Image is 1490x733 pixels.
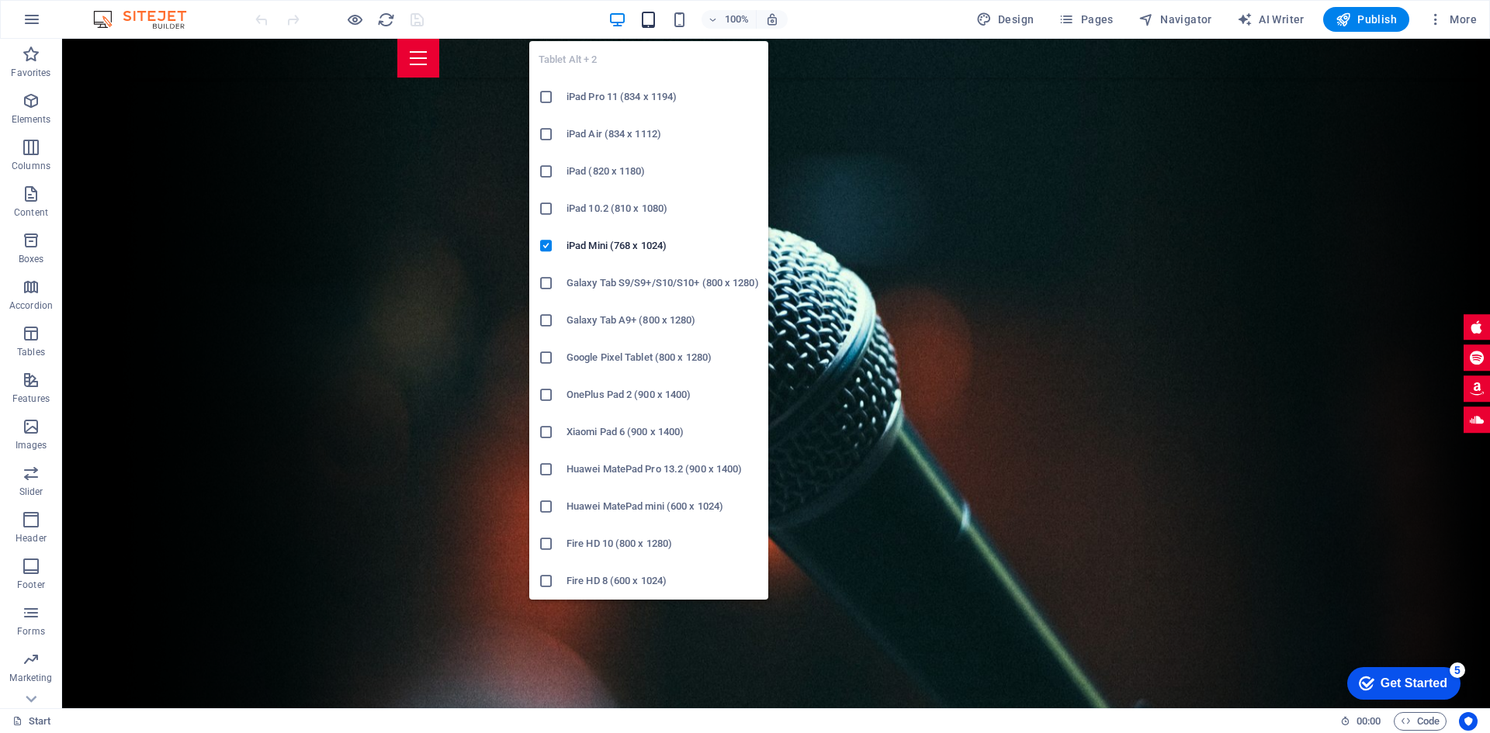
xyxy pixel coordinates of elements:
h6: Session time [1340,712,1381,731]
span: : [1367,715,1370,727]
p: Elements [12,113,51,126]
h6: Galaxy Tab A9+ (800 x 1280) [567,311,759,330]
button: More [1422,7,1483,32]
h6: Xiaomi Pad 6 (900 x 1400) [567,423,759,441]
h6: iPad Pro 11 (834 x 1194) [567,88,759,106]
a: Click to cancel selection. Double-click to open Pages [12,712,51,731]
h6: iPad Mini (768 x 1024) [567,237,759,255]
h6: Google Pixel Tablet (800 x 1280) [567,348,759,367]
span: Code [1401,712,1440,731]
p: Favorites [11,67,50,79]
div: Get Started [42,17,109,31]
span: Design [976,12,1034,27]
p: Forms [17,625,45,638]
button: Publish [1323,7,1409,32]
button: AI Writer [1231,7,1311,32]
h6: Galaxy Tab S9/S9+/S10/S10+ (800 x 1280) [567,274,759,292]
h6: Fire HD 10 (800 x 1280) [567,534,759,553]
p: Slider [19,486,43,498]
i: On resize automatically adjust zoom level to fit chosen device. [765,12,779,26]
p: Images [16,439,47,451]
p: Tables [17,346,45,358]
p: Footer [17,579,45,591]
div: Design (Ctrl+Alt+Y) [970,7,1041,32]
p: Boxes [19,253,44,265]
div: Get Started 5 items remaining, 0% complete [9,8,122,40]
h6: 100% [725,10,750,29]
p: Marketing [9,672,52,684]
button: Usercentrics [1459,712,1478,731]
div: 5 [111,3,126,19]
span: Publish [1336,12,1397,27]
p: Columns [12,160,50,172]
h6: iPad (820 x 1180) [567,162,759,181]
span: Navigator [1138,12,1212,27]
p: Features [12,392,50,405]
h6: Huawei MatePad Pro 13.2 (900 x 1400) [567,460,759,479]
button: Pages [1052,7,1119,32]
span: AI Writer [1237,12,1305,27]
span: Pages [1059,12,1113,27]
button: Design [970,7,1041,32]
button: Navigator [1132,7,1218,32]
button: Code [1394,712,1447,731]
p: Header [16,532,47,545]
span: More [1428,12,1477,27]
h6: Fire HD 8 (600 x 1024) [567,572,759,590]
h6: iPad Air (834 x 1112) [567,125,759,143]
img: Editor Logo [89,10,206,29]
button: reload [376,10,395,29]
h6: Huawei MatePad mini (600 x 1024) [567,497,759,516]
h6: iPad 10.2 (810 x 1080) [567,199,759,218]
span: 00 00 [1357,712,1381,731]
h6: OnePlus Pad 2 (900 x 1400) [567,386,759,404]
i: Reload page [377,11,395,29]
p: Accordion [9,299,53,312]
p: Content [14,206,48,219]
button: 100% [702,10,757,29]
